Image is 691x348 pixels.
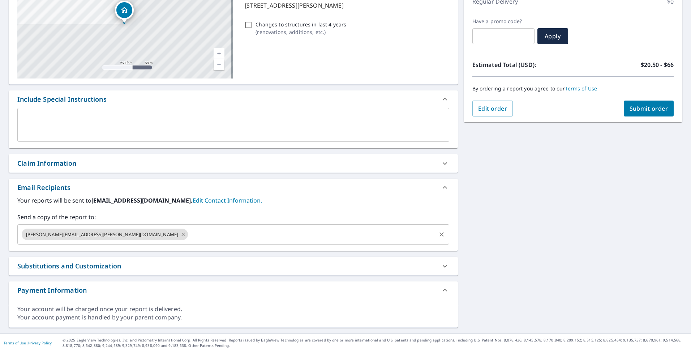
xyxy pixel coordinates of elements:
div: [PERSON_NAME][EMAIL_ADDRESS][PERSON_NAME][DOMAIN_NAME] [22,229,188,240]
div: Email Recipients [9,179,458,196]
button: Clear [437,229,447,239]
label: Send a copy of the report to: [17,213,449,221]
span: [PERSON_NAME][EMAIL_ADDRESS][PERSON_NAME][DOMAIN_NAME] [22,231,183,238]
div: Payment Information [17,285,87,295]
span: Submit order [630,105,668,113]
span: Edit order [478,105,507,113]
div: Include Special Instructions [17,94,107,104]
p: $20.50 - $66 [641,60,674,69]
div: Dropped pin, building 1, Residential property, 1918 Baldwin Mill Rd Forest Hill, MD 21050 [115,1,134,23]
label: Have a promo code? [472,18,535,25]
p: [STREET_ADDRESS][PERSON_NAME] [245,1,446,10]
a: EditContactInfo [193,196,262,204]
a: Terms of Use [4,340,26,345]
div: Substitutions and Customization [9,257,458,275]
a: Privacy Policy [28,340,52,345]
span: Apply [543,32,562,40]
div: Substitutions and Customization [17,261,121,271]
div: Claim Information [17,158,76,168]
a: Current Level 17, Zoom In [214,48,224,59]
p: | [4,341,52,345]
p: Changes to structures in last 4 years [256,21,346,28]
div: Include Special Instructions [9,90,458,108]
b: [EMAIL_ADDRESS][DOMAIN_NAME]. [91,196,193,204]
button: Edit order [472,101,513,116]
a: Terms of Use [565,85,597,92]
div: Your account payment is handled by your parent company. [17,313,449,322]
p: ( renovations, additions, etc. ) [256,28,346,36]
label: Your reports will be sent to [17,196,449,205]
p: Estimated Total (USD): [472,60,573,69]
button: Apply [537,28,568,44]
button: Submit order [624,101,674,116]
div: Your account will be charged once your report is delivered. [17,305,449,313]
div: Claim Information [9,154,458,173]
div: Payment Information [9,281,458,299]
div: Email Recipients [17,183,70,192]
p: By ordering a report you agree to our [472,85,674,92]
a: Current Level 17, Zoom Out [214,59,224,70]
